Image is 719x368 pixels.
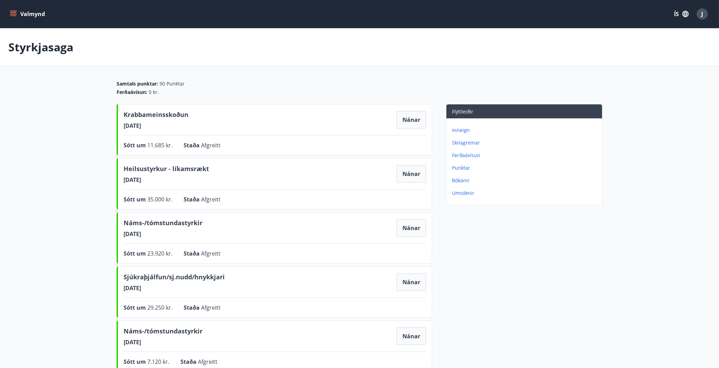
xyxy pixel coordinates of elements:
span: Afgreitt [201,141,221,149]
span: [DATE] [124,176,209,184]
span: Krabbameinsskoðun [124,110,188,122]
span: Afgreitt [198,358,217,366]
span: 90 Punktar [160,80,185,87]
span: Sótt um [124,250,147,257]
span: [DATE] [124,338,202,346]
span: 35.000 kr. [147,196,172,203]
span: 7.120 kr. [147,358,169,366]
span: Náms-/tómstundastyrkir [124,326,202,338]
button: Nánar [396,219,426,237]
span: J [702,10,703,18]
span: Náms-/tómstundastyrkir [124,218,202,230]
span: Afgreitt [201,196,221,203]
p: Inneign [452,127,599,134]
span: Staða [184,141,201,149]
p: Bókanir [452,177,599,184]
span: Staða [180,358,198,366]
button: J [694,6,711,22]
span: [DATE] [124,230,202,238]
span: Staða [184,196,201,203]
span: 23.920 kr. [147,250,172,257]
p: Umsóknir [452,190,599,197]
p: Ferðaávísun [452,152,599,159]
button: Nánar [396,273,426,291]
span: Heilsustyrkur - líkamsrækt [124,164,209,176]
span: [DATE] [124,122,188,130]
span: Afgreitt [201,250,221,257]
span: Staða [184,250,201,257]
span: Sjúkraþjálfun/sj.nudd/hnykkjari [124,272,225,284]
p: Styrkjasaga [8,39,73,55]
button: Nánar [396,111,426,128]
span: Sótt um [124,358,147,366]
span: Staða [184,304,201,311]
span: 0 kr. [149,89,159,96]
p: Skilagreinar [452,139,599,146]
button: ÍS [670,8,692,20]
span: Samtals punktar : [117,80,158,87]
span: Sótt um [124,304,147,311]
span: Ferðaávísun : [117,89,147,96]
span: 29.250 kr. [147,304,172,311]
button: menu [8,8,48,20]
span: Sótt um [124,141,147,149]
button: Nánar [396,327,426,345]
span: Afgreitt [201,304,221,311]
button: Nánar [396,165,426,183]
span: Sótt um [124,196,147,203]
p: Punktar [452,164,599,171]
span: Flýtileiðir [452,108,473,115]
span: 11.685 kr. [147,141,172,149]
span: [DATE] [124,284,225,292]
